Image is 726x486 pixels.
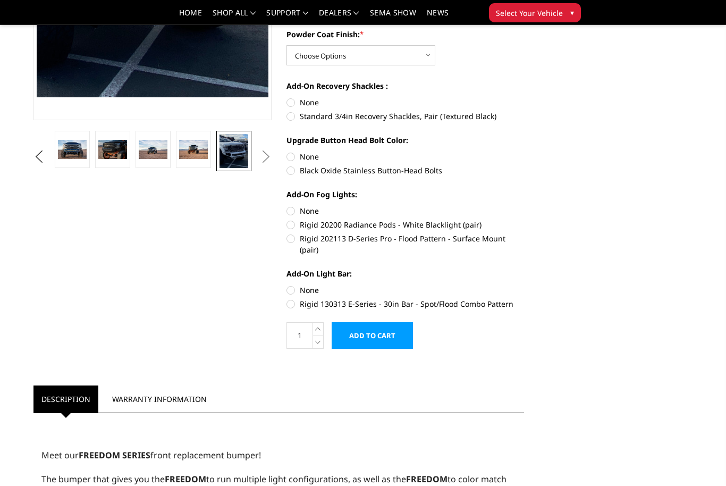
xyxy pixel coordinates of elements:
[220,134,248,168] img: 2017-2022 Ford F250-350 - Freedom Series - Base Front Bumper (non-winch)
[179,9,202,24] a: Home
[286,151,525,162] label: None
[286,284,525,296] label: None
[58,140,87,159] img: 2017-2022 Ford F250-350 - Freedom Series - Base Front Bumper (non-winch)
[570,7,574,18] span: ▾
[139,140,167,159] img: 2017-2022 Ford F250-350 - Freedom Series - Base Front Bumper (non-winch)
[286,189,525,200] label: Add-On Fog Lights:
[286,268,525,279] label: Add-On Light Bar:
[496,7,563,19] span: Select Your Vehicle
[266,9,308,24] a: Support
[489,3,581,22] button: Select Your Vehicle
[286,165,525,176] label: Black Oxide Stainless Button-Head Bolts
[332,322,413,349] input: Add to Cart
[33,386,98,413] a: Description
[286,219,525,230] label: Rigid 20200 Radiance Pods - White Blacklight (pair)
[286,298,525,309] label: Rigid 130313 E-Series - 30in Bar - Spot/Flood Combo Pattern
[286,97,525,108] label: None
[370,9,416,24] a: SEMA Show
[286,80,525,91] label: Add-On Recovery Shackles :
[286,205,525,216] label: None
[319,9,359,24] a: Dealers
[286,135,525,146] label: Upgrade Button Head Bolt Color:
[179,140,208,159] img: 2017-2022 Ford F250-350 - Freedom Series - Base Front Bumper (non-winch)
[104,386,215,413] a: Warranty Information
[286,111,525,122] label: Standard 3/4in Recovery Shackles, Pair (Textured Black)
[31,149,47,165] button: Previous
[165,473,206,485] strong: FREEDOM
[286,29,525,40] label: Powder Coat Finish:
[286,233,525,255] label: Rigid 202113 D-Series Pro - Flood Pattern - Surface Mount (pair)
[98,140,127,159] img: 2017-2022 Ford F250-350 - Freedom Series - Base Front Bumper (non-winch)
[427,9,449,24] a: News
[79,449,150,461] strong: FREEDOM SERIES
[213,9,256,24] a: shop all
[41,449,261,461] span: Meet our front replacement bumper!
[406,473,448,485] strong: FREEDOM
[258,149,274,165] button: Next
